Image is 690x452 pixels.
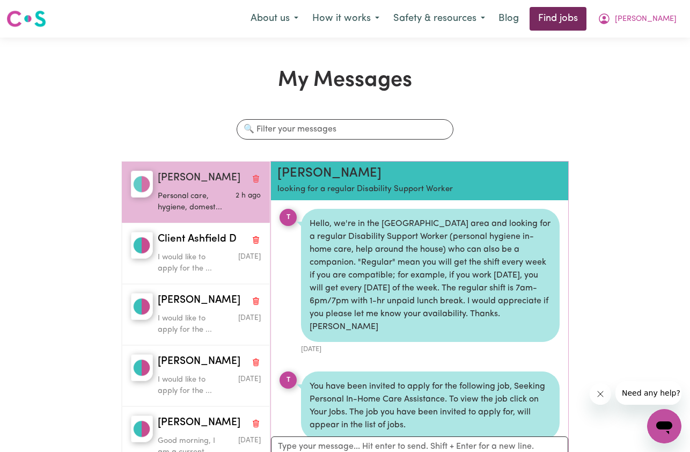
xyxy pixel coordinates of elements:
[251,232,261,246] button: Delete conversation
[158,171,240,186] span: [PERSON_NAME]
[251,171,261,185] button: Delete conversation
[121,68,568,93] h1: My Messages
[238,253,261,260] span: Message sent on September 4, 2025
[131,232,152,259] img: Client Ashfield D
[530,7,586,31] a: Find jobs
[122,284,270,345] button: Jennifer O[PERSON_NAME]Delete conversationI would like to apply for the ...Message sent on Septem...
[6,6,46,31] a: Careseekers logo
[386,8,492,30] button: Safety & resources
[647,409,681,443] iframe: Button to launch messaging window
[280,209,297,226] div: T
[158,354,240,370] span: [PERSON_NAME]
[158,313,226,336] p: I would like to apply for the ...
[238,437,261,444] span: Message sent on September 0, 2024
[158,374,226,397] p: I would like to apply for the ...
[122,162,270,223] button: Tara M[PERSON_NAME]Delete conversationPersonal care, hygiene, domest...Message sent on September ...
[131,171,152,198] img: Tara M
[122,345,270,406] button: Hannah C[PERSON_NAME]Delete conversationI would like to apply for the ...Message sent on Septembe...
[305,8,386,30] button: How it works
[131,354,152,381] img: Hannah C
[236,192,261,199] span: Message sent on September 4, 2025
[6,9,46,28] img: Careseekers logo
[131,415,152,442] img: Adel M
[158,293,240,309] span: [PERSON_NAME]
[615,13,677,25] span: [PERSON_NAME]
[158,232,237,247] span: Client Ashfield D
[301,209,560,342] div: Hello, we're in the [GEOGRAPHIC_DATA] area and looking for a regular Disability Support Worker (p...
[238,315,261,322] span: Message sent on September 0, 2024
[158,415,240,431] span: [PERSON_NAME]
[277,166,514,181] h2: [PERSON_NAME]
[277,184,514,196] p: looking for a regular Disability Support Worker
[131,293,152,320] img: Jennifer O
[122,223,270,284] button: Client Ashfield DClient Ashfield DDelete conversationI would like to apply for the ...Message sen...
[492,7,525,31] a: Blog
[615,381,681,405] iframe: Message from company
[251,355,261,369] button: Delete conversation
[301,342,560,354] div: [DATE]
[244,8,305,30] button: About us
[158,191,226,214] p: Personal care, hygiene, domest...
[591,8,684,30] button: My Account
[590,383,611,405] iframe: Close message
[280,371,297,389] div: T
[251,294,261,308] button: Delete conversation
[158,252,226,275] p: I would like to apply for the ...
[301,371,560,440] div: You have been invited to apply for the following job, Seeking Personal In-Home Care Assistance. T...
[251,416,261,430] button: Delete conversation
[237,119,454,140] input: 🔍 Filter your messages
[238,376,261,383] span: Message sent on September 0, 2024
